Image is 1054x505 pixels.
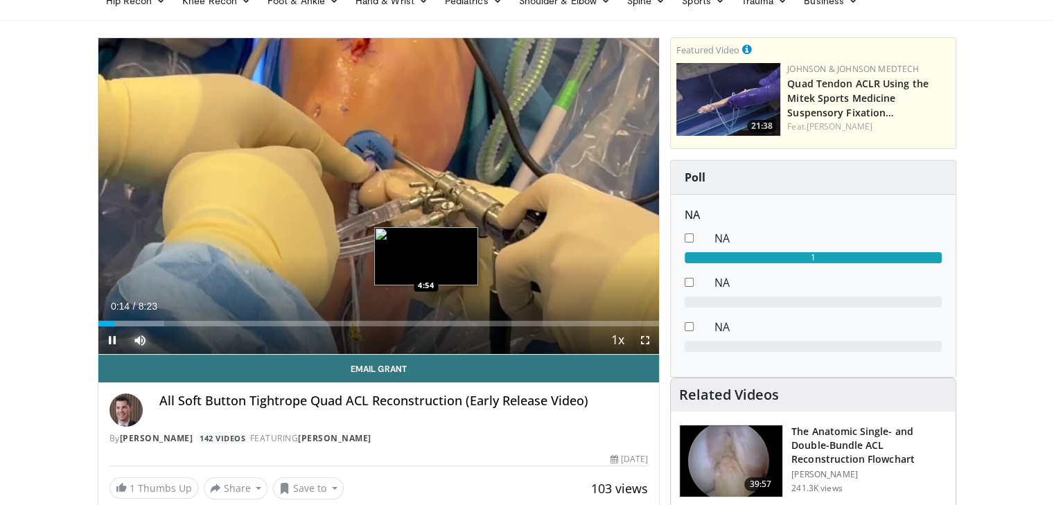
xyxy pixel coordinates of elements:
span: 8:23 [139,301,157,312]
dd: NA [704,319,952,335]
button: Save to [273,477,344,499]
h6: NA [685,209,942,222]
img: b78fd9da-dc16-4fd1-a89d-538d899827f1.150x105_q85_crop-smart_upscale.jpg [676,63,780,136]
small: Featured Video [676,44,739,56]
a: Quad Tendon ACLR Using the Mitek Sports Medicine Suspensory Fixation… [787,77,929,119]
span: 1 [130,481,135,495]
a: 142 Videos [195,432,250,444]
a: 1 Thumbs Up [109,477,198,499]
span: 21:38 [747,120,777,132]
img: image.jpeg [374,227,478,285]
strong: Poll [685,170,705,185]
div: [DATE] [611,453,648,466]
dd: NA [704,230,952,247]
button: Pause [98,326,126,354]
p: 241.3K views [791,483,842,494]
a: [PERSON_NAME] [120,432,193,444]
h3: The Anatomic Single- and Double-Bundle ACL Reconstruction Flowchart [791,425,947,466]
span: 0:14 [111,301,130,312]
button: Fullscreen [631,326,659,354]
button: Playback Rate [604,326,631,354]
span: / [133,301,136,312]
h4: Related Videos [679,387,779,403]
p: [PERSON_NAME] [791,469,947,480]
a: Email Grant [98,355,660,382]
img: Fu_0_3.png.150x105_q85_crop-smart_upscale.jpg [680,425,782,497]
div: By FEATURING [109,432,649,445]
span: 39:57 [744,477,778,491]
div: 1 [685,252,942,263]
a: [PERSON_NAME] [807,121,872,132]
div: Feat. [787,121,950,133]
a: [PERSON_NAME] [298,432,371,444]
dd: NA [704,274,952,291]
h4: All Soft Button Tightrope Quad ACL Reconstruction (Early Release Video) [159,393,649,409]
a: 21:38 [676,63,780,136]
video-js: Video Player [98,38,660,355]
span: 103 views [591,480,648,497]
a: 39:57 The Anatomic Single- and Double-Bundle ACL Reconstruction Flowchart [PERSON_NAME] 241.3K views [679,425,947,498]
button: Share [204,477,268,499]
img: Avatar [109,393,143,427]
a: Johnson & Johnson MedTech [787,63,919,75]
div: Progress Bar [98,321,660,326]
button: Mute [126,326,154,354]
